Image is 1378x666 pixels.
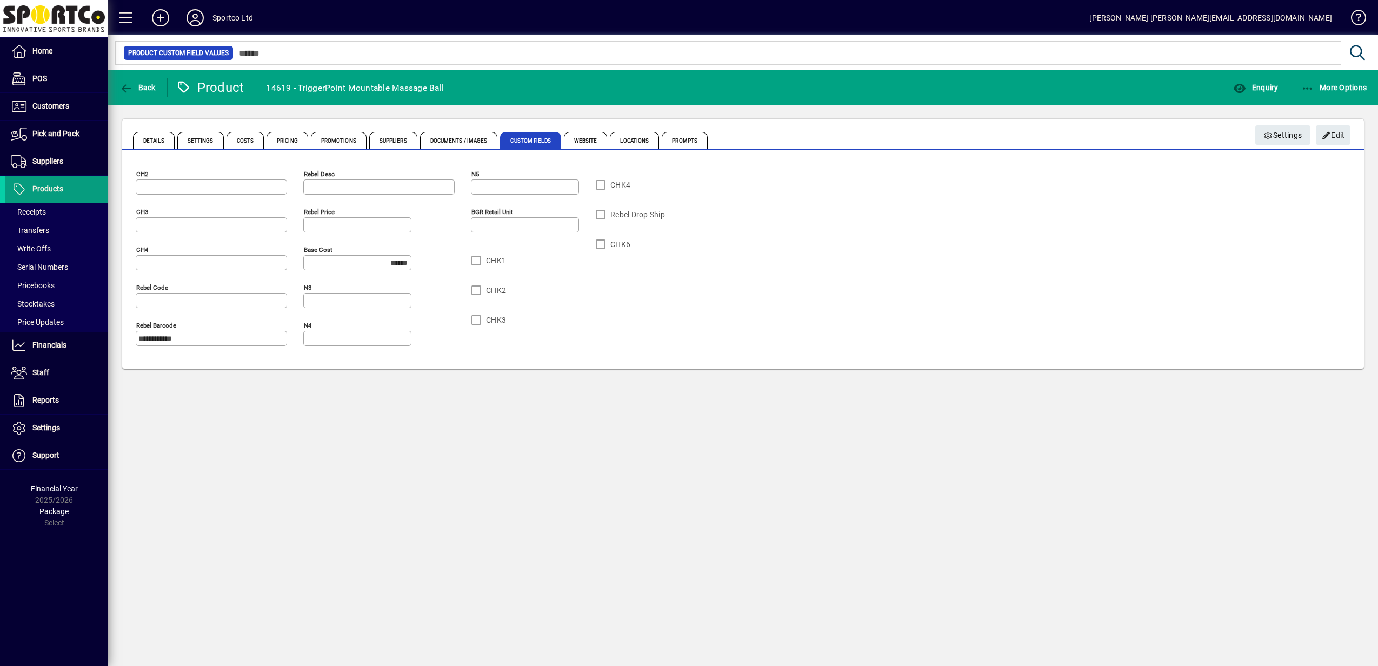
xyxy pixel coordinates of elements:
a: Support [5,442,108,469]
span: Custom Fields [500,132,561,149]
mat-label: CH3 [136,208,148,216]
span: Serial Numbers [11,263,68,271]
a: Stocktakes [5,295,108,313]
button: Add [143,8,178,28]
span: Edit [1322,126,1345,144]
a: Write Offs [5,239,108,258]
button: Settings [1255,125,1311,145]
span: Locations [610,132,659,149]
span: Home [32,46,52,55]
span: Settings [32,423,60,432]
a: Staff [5,359,108,387]
span: Website [564,132,608,149]
span: Products [32,184,63,193]
span: Suppliers [369,132,417,149]
span: Suppliers [32,157,63,165]
mat-label: N4 [304,322,311,329]
span: Settings [177,132,224,149]
mat-label: Rebel Barcode [136,322,176,329]
span: Enquiry [1233,83,1278,92]
div: [PERSON_NAME] [PERSON_NAME][EMAIL_ADDRESS][DOMAIN_NAME] [1089,9,1332,26]
div: Product [176,79,244,96]
span: Price Updates [11,318,64,327]
span: Settings [1264,126,1302,144]
a: Reports [5,387,108,414]
button: More Options [1299,78,1370,97]
span: Promotions [311,132,367,149]
a: Pick and Pack [5,121,108,148]
app-page-header-button: Back [108,78,168,97]
span: Pick and Pack [32,129,79,138]
span: Receipts [11,208,46,216]
a: Home [5,38,108,65]
a: Financials [5,332,108,359]
mat-label: N3 [304,284,311,291]
mat-label: CH2 [136,170,148,178]
a: Price Updates [5,313,108,331]
span: Documents / Images [420,132,498,149]
span: Product Custom Field Values [128,48,229,58]
a: Suppliers [5,148,108,175]
span: Financials [32,341,66,349]
span: More Options [1301,83,1367,92]
button: Edit [1316,125,1350,145]
span: Write Offs [11,244,51,253]
span: Support [32,451,59,459]
a: Transfers [5,221,108,239]
button: Back [117,78,158,97]
a: Pricebooks [5,276,108,295]
span: Back [119,83,156,92]
span: Details [133,132,175,149]
a: Customers [5,93,108,120]
a: Serial Numbers [5,258,108,276]
mat-label: Rebel Code [136,284,168,291]
span: Reports [32,396,59,404]
span: Financial Year [31,484,78,493]
span: Pricebooks [11,281,55,290]
span: Prompts [662,132,708,149]
button: Profile [178,8,212,28]
button: Enquiry [1230,78,1281,97]
mat-label: N5 [471,170,479,178]
a: POS [5,65,108,92]
a: Settings [5,415,108,442]
mat-label: Base Cost [304,246,332,254]
mat-label: Rebel Desc [304,170,335,178]
span: Pricing [267,132,308,149]
div: 14619 - TriggerPoint Mountable Massage Ball [266,79,444,97]
mat-label: CH4 [136,246,148,254]
mat-label: Rebel Price [304,208,335,216]
span: Costs [227,132,264,149]
span: Transfers [11,226,49,235]
span: Staff [32,368,49,377]
span: Customers [32,102,69,110]
mat-label: BGR Retail Unit [471,208,513,216]
div: Sportco Ltd [212,9,253,26]
span: POS [32,74,47,83]
span: Package [39,507,69,516]
a: Knowledge Base [1343,2,1364,37]
span: Stocktakes [11,299,55,308]
a: Receipts [5,203,108,221]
